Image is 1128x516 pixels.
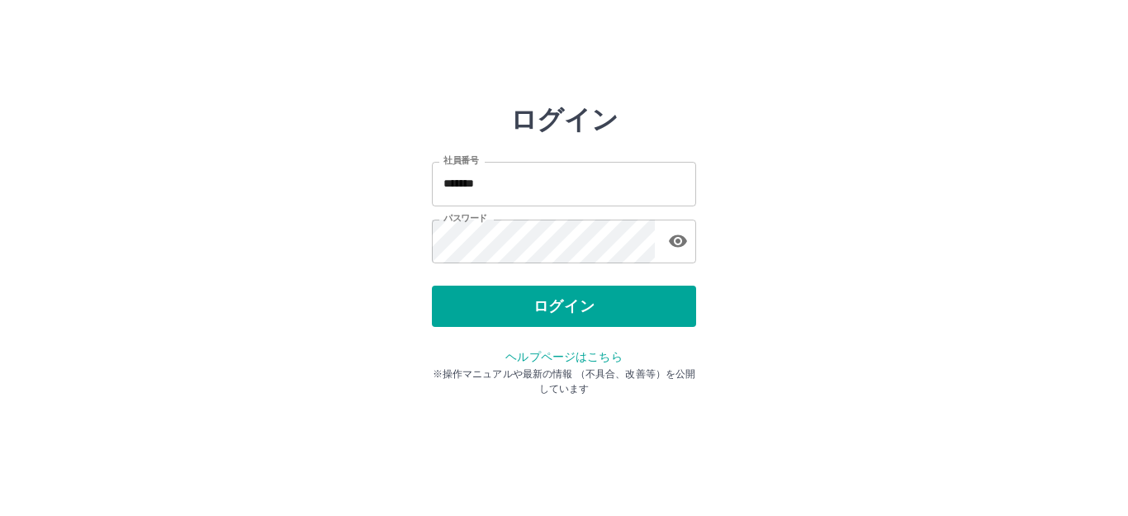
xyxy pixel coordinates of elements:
h2: ログイン [510,104,619,135]
p: ※操作マニュアルや最新の情報 （不具合、改善等）を公開しています [432,367,696,396]
a: ヘルプページはこちら [505,350,622,363]
button: ログイン [432,286,696,327]
label: 社員番号 [443,154,478,167]
label: パスワード [443,212,487,225]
